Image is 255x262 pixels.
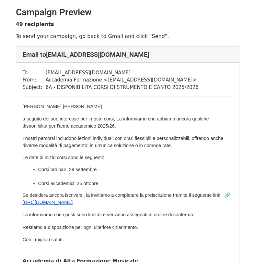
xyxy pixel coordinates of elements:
[23,225,138,230] span: Restiamo a disposizione per ogni ulteriore chiarimento.
[38,167,97,172] span: Corsi ordinari: 29 settembre
[46,84,199,91] td: 6A - DISPONIBILITÀ CORSI DI STRUMENTO E CANTO 2025/2026
[23,84,46,91] td: Subject:
[16,21,54,27] strong: 49 recipients
[23,155,104,160] span: Le date di inizio corsi sono le seguenti:
[16,33,239,40] p: To send your campaign, go back to Gmail and click "Send".
[23,104,102,109] span: [PERSON_NAME] [PERSON_NAME]
[23,69,46,77] td: To:
[46,76,199,84] td: Accademia Formazione < [EMAIL_ADDRESS][DOMAIN_NAME] >
[16,7,239,18] h2: Campaign Preview
[23,212,194,217] span: La informiamo che i posti sono limitati e verranno assegnati in ordine di conferma.
[23,237,64,242] span: Con i migliori saluti,
[23,193,230,198] span: Se desidera ancora iscriversi, la invitiamo a completare la preiscrizione tramite il seguente lin...
[23,199,73,205] a: [URL][DOMAIN_NAME]
[23,136,225,148] span: I nostri percorsi includono lezioni individuali con orari flessibili e personalizzabili, offrendo...
[23,116,210,129] span: a seguito del suo interesse per i nostri corsi, La informiamo che abbiamo ancora qualche disponib...
[23,200,73,205] span: [URL][DOMAIN_NAME]
[23,76,46,84] td: From:
[38,181,99,186] span: Corsi accademici: 25 ottobre
[23,51,233,58] h4: Email to [EMAIL_ADDRESS][DOMAIN_NAME]
[46,69,199,77] td: [EMAIL_ADDRESS][DOMAIN_NAME]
